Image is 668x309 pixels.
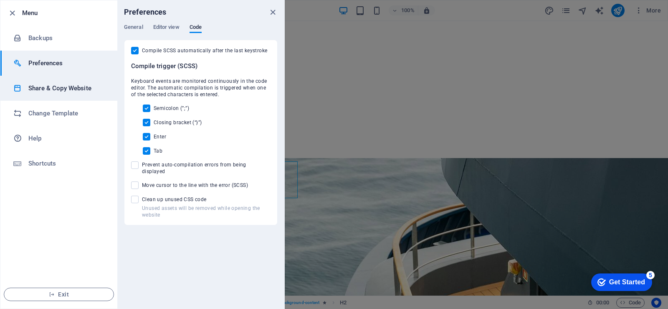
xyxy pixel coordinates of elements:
[3,3,59,10] a: Skip to main content
[154,119,202,126] span: Closing bracket (“}”)
[0,126,117,151] a: Help
[131,78,271,98] span: Keyboard events are monitored continuously in the code editor. The automatic compilation is trigg...
[153,22,180,34] span: Editor view
[124,7,167,17] h6: Preferences
[124,24,278,40] div: Preferences
[154,148,162,154] span: Tab
[28,158,106,169] h6: Shortcuts
[124,22,143,34] span: General
[154,133,166,140] span: Enter
[62,2,70,10] div: 5
[11,291,107,298] span: Exit
[154,105,189,112] span: Semicolon (”;”)
[190,22,202,34] span: Code
[268,7,278,17] button: close
[7,4,68,22] div: Get Started 5 items remaining, 0% complete
[142,47,267,54] span: Compile SCSS automatically after the last keystroke
[142,196,271,203] span: Clean up unused CSS code
[28,33,106,43] h6: Backups
[28,58,106,68] h6: Preferences
[28,133,106,143] h6: Help
[28,108,106,118] h6: Change Template
[142,161,271,175] span: Prevent auto-compilation errors from being displayed
[22,8,111,18] h6: Menu
[28,83,106,93] h6: Share & Copy Website
[4,288,114,301] button: Exit
[131,61,271,71] h6: Compile trigger (SCSS)
[142,182,248,189] span: Move cursor to the line with the error (SCSS)
[142,205,271,218] p: Unused assets will be removed while opening the website
[25,9,61,17] div: Get Started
